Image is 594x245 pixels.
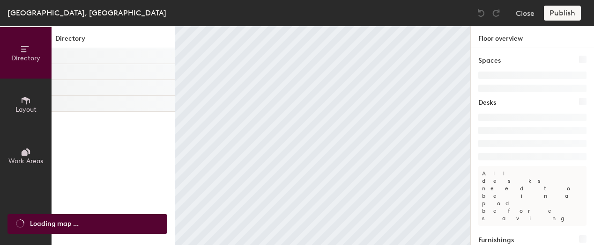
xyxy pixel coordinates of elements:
span: Layout [15,106,37,114]
h1: Spaces [478,56,501,66]
div: [GEOGRAPHIC_DATA], [GEOGRAPHIC_DATA] [7,7,166,19]
span: Directory [11,54,40,62]
span: Loading map ... [30,219,79,229]
h1: Floor overview [471,26,594,48]
h1: Directory [52,34,175,48]
h1: Desks [478,98,496,108]
img: Redo [491,8,501,18]
span: Work Areas [8,157,43,165]
p: All desks need to be in a pod before saving [478,166,587,226]
img: Undo [476,8,486,18]
canvas: Map [175,26,470,245]
button: Close [516,6,535,21]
